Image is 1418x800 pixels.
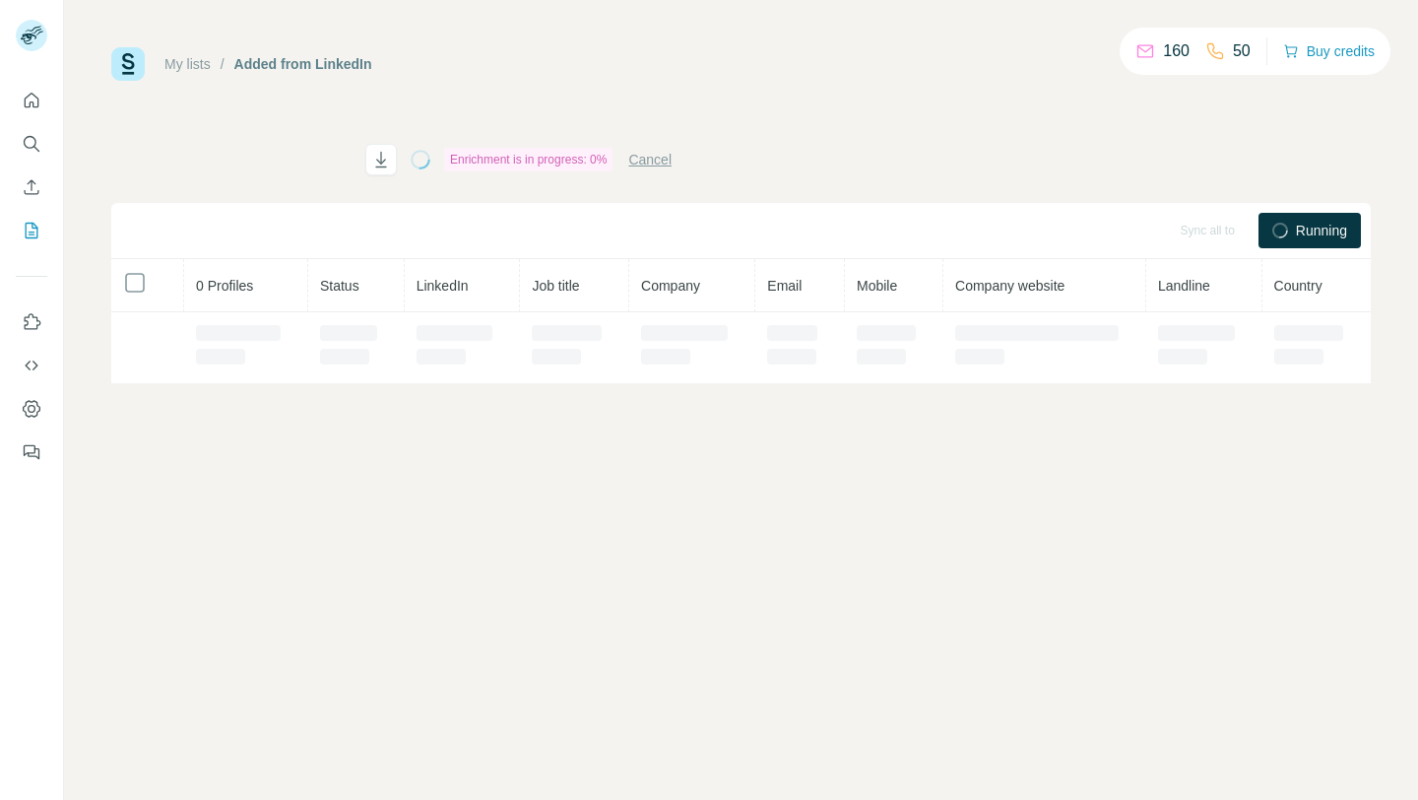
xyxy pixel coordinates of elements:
[16,348,47,383] button: Use Surfe API
[1283,37,1375,65] button: Buy credits
[444,148,612,171] div: Enrichment is in progress: 0%
[111,47,145,81] img: Surfe Logo
[1158,278,1210,294] span: Landline
[955,278,1064,294] span: Company website
[16,83,47,118] button: Quick start
[16,213,47,248] button: My lists
[16,126,47,162] button: Search
[641,278,700,294] span: Company
[1274,278,1322,294] span: Country
[857,278,897,294] span: Mobile
[234,54,372,74] div: Added from LinkedIn
[1296,221,1347,240] span: Running
[196,278,253,294] span: 0 Profiles
[1233,39,1251,63] p: 50
[16,169,47,205] button: Enrich CSV
[164,56,211,72] a: My lists
[1163,39,1190,63] p: 160
[628,150,672,169] button: Cancel
[417,278,469,294] span: LinkedIn
[16,434,47,470] button: Feedback
[111,144,348,175] h1: Added from LinkedIn
[320,278,359,294] span: Status
[532,278,579,294] span: Job title
[16,391,47,427] button: Dashboard
[767,278,802,294] span: Email
[16,304,47,340] button: Use Surfe on LinkedIn
[221,54,225,74] li: /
